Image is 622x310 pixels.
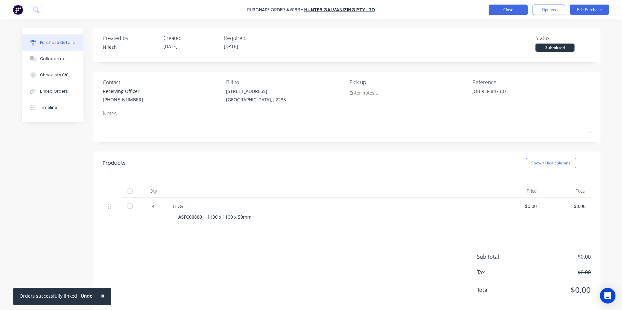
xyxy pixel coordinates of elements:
[173,203,488,210] div: HDG
[224,34,279,42] div: Required
[226,96,286,103] div: [GEOGRAPHIC_DATA], , 2285
[526,253,591,261] span: $0.00
[226,78,345,86] div: Bill to
[489,5,528,15] button: Close
[103,96,143,103] div: [PHONE_NUMBER]
[20,292,77,299] div: Orders successfully linked
[22,34,83,51] button: Purchase details
[22,51,83,67] button: Collaborate
[77,291,96,301] button: Undo
[22,99,83,116] button: Timeline
[13,5,23,15] img: Factory
[163,34,219,42] div: Created
[526,158,576,168] button: Show / Hide columns
[547,203,586,210] div: $0.00
[493,185,542,198] div: Price
[144,203,163,210] div: 4
[570,5,609,15] button: Edit Purchase
[477,268,526,276] span: Tax
[40,72,69,78] div: Checklists 0/0
[22,67,83,83] button: Checklists 0/0
[526,268,591,276] span: $0.00
[542,185,591,198] div: Total
[535,44,575,52] div: Submitted
[103,78,221,86] div: Contact
[477,286,526,294] span: Total
[101,291,105,300] span: ×
[349,78,468,86] div: Pick up
[40,105,57,110] div: Timeline
[226,88,286,95] div: [STREET_ADDRESS]
[498,203,537,210] div: $0.00
[247,6,304,13] div: Purchase Order #6183 -
[22,83,83,99] button: Linked Orders
[207,212,251,222] div: 1130 x 1100 x 50mm
[526,284,591,296] span: $0.00
[103,159,126,167] div: Products
[600,288,615,304] div: Open Intercom Messenger
[40,40,75,45] div: Purchase details
[139,185,168,198] div: Qty
[103,110,591,117] div: Notes
[535,34,591,42] div: Status
[304,6,375,13] a: Hunter Galvanizing Pty Ltd
[349,88,409,97] input: Enter notes...
[178,212,207,222] div: ASFC00800
[94,288,111,304] button: Close
[533,5,565,15] button: Options
[103,44,158,50] div: Nilesh
[103,34,158,42] div: Created by
[40,56,66,62] div: Collaborate
[472,78,591,86] div: Reference
[103,88,143,95] div: Receiving Officer
[40,88,68,94] div: Linked Orders
[472,88,554,102] textarea: JOB REF #47387
[477,253,526,261] span: Sub total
